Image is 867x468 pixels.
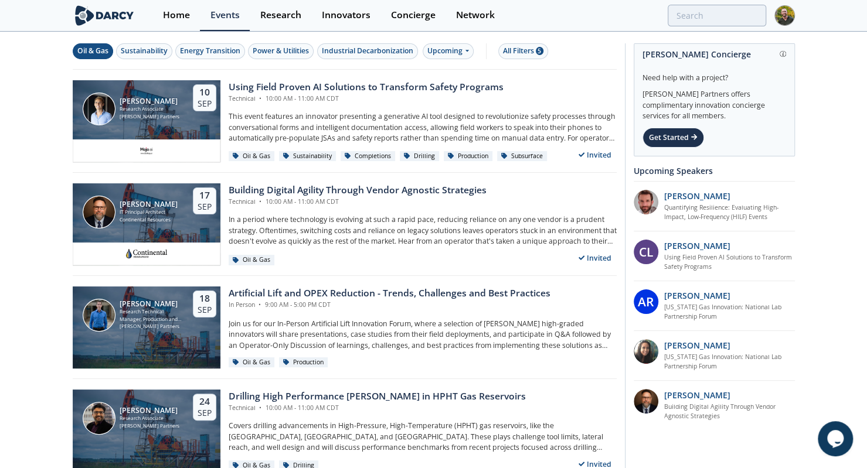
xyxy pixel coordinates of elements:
div: Upcoming [423,43,474,59]
a: Using Field Proven AI Solutions to Transform Safety Programs [664,253,795,272]
img: b3c2ff2b-3f58-4170-bf54-977e7da63576 [126,247,167,261]
a: [US_STATE] Gas Innovation: National Lab Partnership Forum [664,303,795,322]
div: Home [163,11,190,20]
div: Industrial Decarbonization [322,46,413,56]
div: Sep [198,408,212,418]
button: Oil & Gas [73,43,113,59]
img: Profile [774,5,795,26]
div: Oil & Gas [77,46,108,56]
img: Juan Mayol [83,93,115,125]
div: Sustainability [121,46,168,56]
div: Invited [573,251,617,265]
a: Quantifying Resilience: Evaluating High-Impact, Low-Frequency (HILF) Events [664,203,795,222]
div: Research Associate [120,105,179,113]
div: [PERSON_NAME] Partners offers complimentary innovation concierge services for all members. [642,83,786,122]
div: Completions [341,151,396,162]
p: [PERSON_NAME] [664,389,730,401]
div: 24 [198,396,212,408]
div: Need help with a project? [642,64,786,83]
p: In a period where technology is evolving at such a rapid pace, reducing reliance on any one vendo... [229,214,617,247]
div: [PERSON_NAME] Concierge [642,44,786,64]
a: Building Digital Agility Through Vendor Agnostic Strategies [664,402,795,421]
span: • [257,197,264,206]
p: Covers drilling advancements in High-Pressure, High-Temperature (HPHT) gas reservoirs, like the [... [229,421,617,453]
div: Get Started [642,128,704,148]
div: All Filters [503,46,543,56]
div: Technical 10:00 AM - 11:00 AM CDT [229,197,487,207]
div: 18 [198,293,212,305]
p: [PERSON_NAME] [664,240,730,252]
div: Energy Transition [180,46,240,56]
div: Drilling High Performance [PERSON_NAME] in HPHT Gas Reservoirs [229,390,526,404]
img: P3oGsdP3T1ZY1PVH95Iw [634,339,658,364]
div: Power & Utilities [253,46,309,56]
div: [PERSON_NAME] Partners [120,323,182,330]
p: This event features an innovator presenting a generative AI tool designed to revolutionize safety... [229,111,617,144]
button: Industrial Decarbonization [317,43,418,59]
div: [PERSON_NAME] Partners [120,113,179,121]
div: Subsurface [497,151,548,162]
div: Using Field Proven AI Solutions to Transform Safety Programs [229,80,504,94]
div: Drilling [400,151,440,162]
iframe: chat widget [818,421,855,456]
div: 10 [198,87,212,98]
p: Join us for our In-Person Artificial Lift Innovation Forum, where a selection of [PERSON_NAME] hi... [229,319,617,351]
div: Oil & Gas [229,151,275,162]
span: 5 [536,47,543,55]
a: [US_STATE] Gas Innovation: National Lab Partnership Forum [664,353,795,371]
div: Production [279,357,328,368]
div: Oil & Gas [229,255,275,265]
img: 48404825-f0c3-46ee-9294-8fbfebb3d474 [634,389,658,414]
div: [PERSON_NAME] [120,97,179,105]
img: Nick Robbins [83,299,115,332]
div: Sep [198,98,212,109]
img: Arsalan Ansari [83,402,115,435]
div: Research Technical Manager, Production and Sustainability [120,308,182,323]
p: [PERSON_NAME] [664,190,730,202]
span: • [257,94,264,103]
span: • [257,404,264,412]
div: Technical 10:00 AM - 11:00 AM CDT [229,404,526,413]
div: [PERSON_NAME] [120,406,179,415]
div: Sep [198,305,212,315]
button: Energy Transition [175,43,245,59]
div: Network [456,11,495,20]
p: [PERSON_NAME] [664,289,730,302]
button: All Filters 5 [498,43,548,59]
button: Sustainability [116,43,172,59]
div: Continental Resources [120,216,178,224]
div: In Person 9:00 AM - 5:00 PM CDT [229,300,550,310]
div: Upcoming Speakers [634,160,795,181]
div: Artificial Lift and OPEX Reduction - Trends, Challenges and Best Practices [229,286,550,300]
div: [PERSON_NAME] [120,300,182,308]
a: Nick Robbins [PERSON_NAME] Research Technical Manager, Production and Sustainability [PERSON_NAME... [73,286,617,368]
a: Brian Morris [PERSON_NAME] IT Principal Architect Continental Resources 17 Sep Building Digital A... [73,183,617,265]
div: Production [444,151,493,162]
div: Sep [198,201,212,212]
div: [PERSON_NAME] Partners [120,422,179,430]
img: 90f9c750-37bc-4a35-8c39-e7b0554cf0e9 [634,190,658,214]
div: IT Principal Architect [120,209,178,216]
img: information.svg [780,51,786,57]
img: Brian Morris [83,196,115,228]
div: Invited [573,148,617,162]
div: AR [634,289,658,314]
div: Concierge [391,11,436,20]
div: Innovators [322,11,370,20]
img: logo-wide.svg [73,5,137,26]
div: Research [260,11,301,20]
div: Technical 10:00 AM - 11:00 AM CDT [229,94,504,104]
div: Research Associate [120,415,179,422]
div: Building Digital Agility Through Vendor Agnostic Strategies [229,183,487,197]
div: CL [634,240,658,264]
span: • [257,300,263,309]
img: c99e3ca0-ae72-4bf9-a710-a645b1189d83 [139,144,154,158]
button: Power & Utilities [248,43,314,59]
div: Oil & Gas [229,357,275,368]
div: Sustainability [279,151,336,162]
p: [PERSON_NAME] [664,339,730,351]
a: Juan Mayol [PERSON_NAME] Research Associate [PERSON_NAME] Partners 10 Sep Using Field Proven AI S... [73,80,617,162]
div: 17 [198,190,212,201]
div: Events [210,11,240,20]
input: Advanced Search [668,5,766,26]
